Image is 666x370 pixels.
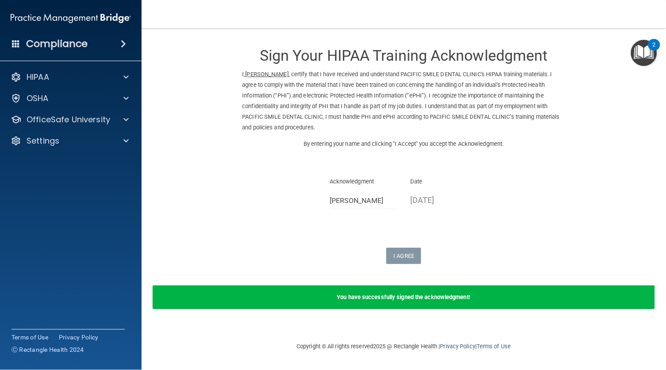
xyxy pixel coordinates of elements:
[330,193,397,209] input: Full Name
[246,71,289,78] ins: [PERSON_NAME]
[477,343,511,350] a: Terms of Use
[243,47,566,64] h3: Sign Your HIPAA Training Acknowledgment
[11,72,129,82] a: HIPAA
[411,193,478,207] p: [DATE]
[11,136,129,146] a: Settings
[59,333,99,342] a: Privacy Policy
[11,93,129,104] a: OSHA
[440,343,475,350] a: Privacy Policy
[386,248,422,264] button: I Agree
[411,176,478,187] p: Date
[12,345,84,354] span: Ⓒ Rectangle Health 2024
[653,45,656,56] div: 2
[27,136,59,146] p: Settings
[11,9,131,27] img: PMB logo
[243,69,566,133] p: I, , certify that I have received and understand PACIFIC SMILE DENTAL CLINIC's HIPAA training mat...
[631,40,657,66] button: Open Resource Center, 2 new notifications
[27,72,49,82] p: HIPAA
[243,332,566,361] div: Copyright © All rights reserved 2025 @ Rectangle Health | |
[330,176,397,187] p: Acknowledgment
[12,333,48,342] a: Terms of Use
[26,38,88,50] h4: Compliance
[337,294,471,300] b: You have successfully signed the acknowledgment!
[243,139,566,149] p: By entering your name and clicking "I Accept" you accept the Acknowledgment.
[27,93,49,104] p: OSHA
[27,114,110,125] p: OfficeSafe University
[11,114,129,125] a: OfficeSafe University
